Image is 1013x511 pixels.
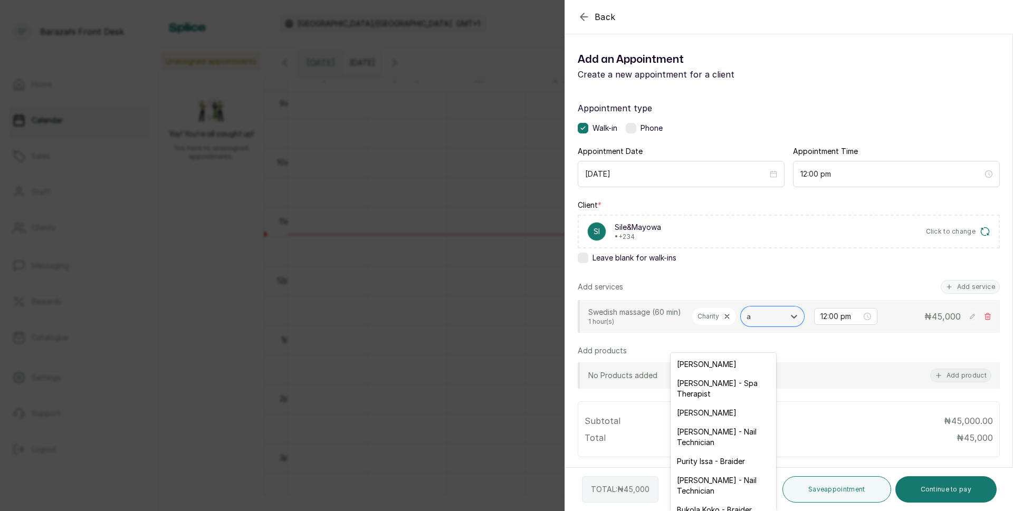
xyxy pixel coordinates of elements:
div: Purity Issa - Braider [671,452,776,471]
p: ₦ [957,431,993,444]
span: Walk-in [592,123,617,133]
button: Add product [930,369,991,382]
p: TOTAL: ₦ [591,484,649,495]
span: close-circle [770,170,777,178]
span: Leave blank for walk-ins [592,253,676,263]
button: Saveappointment [782,476,891,503]
p: • +234 [615,233,661,241]
p: No Products added [588,370,657,381]
span: Phone [641,123,663,133]
p: Sile&Mayowa [615,222,661,233]
label: Appointment type [578,102,1000,114]
p: Si [594,226,600,237]
div: [PERSON_NAME] [671,403,776,422]
input: Select time [820,311,862,322]
label: Client [578,200,601,210]
div: [PERSON_NAME] - Spa Therapist [671,374,776,403]
p: 1 hour(s) [588,317,683,326]
p: Add products [578,345,627,356]
p: Swedish massage (60 min) [588,307,683,317]
p: ₦ [924,310,961,323]
button: Add service [941,280,1000,294]
div: [PERSON_NAME] - Nail Technician [671,422,776,452]
span: 45,000 [624,485,649,494]
div: [PERSON_NAME] - Nail Technician [671,471,776,500]
span: 45,000 [964,432,993,443]
span: Click to change [926,227,976,236]
span: close-circle [985,170,992,178]
p: ₦45,000.00 [944,414,993,427]
button: Click to change [926,226,991,237]
h1: Add an Appointment [578,51,789,68]
span: 45,000 [932,311,961,322]
label: Appointment Time [793,146,858,157]
input: Select date [585,168,768,180]
button: Back [578,11,616,23]
label: Appointment Date [578,146,643,157]
p: Add services [578,282,623,292]
span: close-circle [864,313,871,320]
button: Continue to pay [895,476,997,503]
p: Charity [697,312,719,321]
p: Create a new appointment for a client [578,68,789,81]
div: [PERSON_NAME] [671,355,776,374]
span: Back [595,11,616,23]
input: Select time [800,168,983,180]
p: Total [585,431,606,444]
p: Subtotal [585,414,620,427]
